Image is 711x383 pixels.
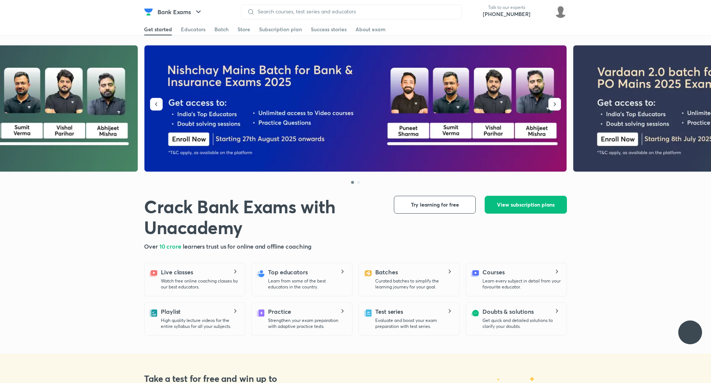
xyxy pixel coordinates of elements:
p: Talk to our experts [483,4,530,10]
a: Success stories [311,23,347,35]
div: Educators [181,26,205,33]
img: avatar [536,6,548,18]
img: call-us [468,4,483,19]
h1: Crack Bank Exams with Unacademy [144,196,382,237]
p: Learn every subject in detail from your favourite educator. [482,278,561,290]
h5: Practice [268,307,291,316]
a: Educators [181,23,205,35]
h5: Playlist [161,307,181,316]
h5: Batches [375,268,398,277]
img: Piyush Mishra [554,6,567,18]
div: Batch [214,26,229,33]
h5: Doubts & solutions [482,307,534,316]
h5: Courses [482,268,504,277]
img: ttu [686,328,695,337]
h5: Live classes [161,268,193,277]
a: Get started [144,23,172,35]
p: Curated batches to simplify the learning journey for your goal. [375,278,453,290]
p: High quality lecture videos for the entire syllabus for all your subjects. [161,317,239,329]
button: Bank Exams [153,4,207,19]
button: View subscription plans [485,196,567,214]
div: Subscription plan [259,26,302,33]
div: About exam [355,26,386,33]
a: [PHONE_NUMBER] [483,10,530,18]
h5: Top educators [268,268,308,277]
button: Try learning for free [394,196,476,214]
p: Strengthen your exam preparation with adaptive practice tests. [268,317,346,329]
div: Get started [144,26,172,33]
input: Search courses, test series and educators [255,9,456,15]
h5: Test series [375,307,403,316]
a: Store [237,23,250,35]
a: Subscription plan [259,23,302,35]
img: Company Logo [144,7,153,16]
a: About exam [355,23,386,35]
p: Watch free online coaching classes by our best educators. [161,278,239,290]
div: Store [237,26,250,33]
span: 10 crore [159,242,183,250]
span: Try learning for free [411,201,459,208]
a: Batch [214,23,229,35]
span: Over [144,242,159,250]
div: Success stories [311,26,347,33]
p: Evaluate and boost your exam preparation with test series. [375,317,453,329]
span: View subscription plans [497,201,555,208]
span: learners trust us for online and offline coaching [183,242,312,250]
p: Get quick and detailed solutions to clarify your doubts. [482,317,561,329]
p: Learn from some of the best educators in the country. [268,278,346,290]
